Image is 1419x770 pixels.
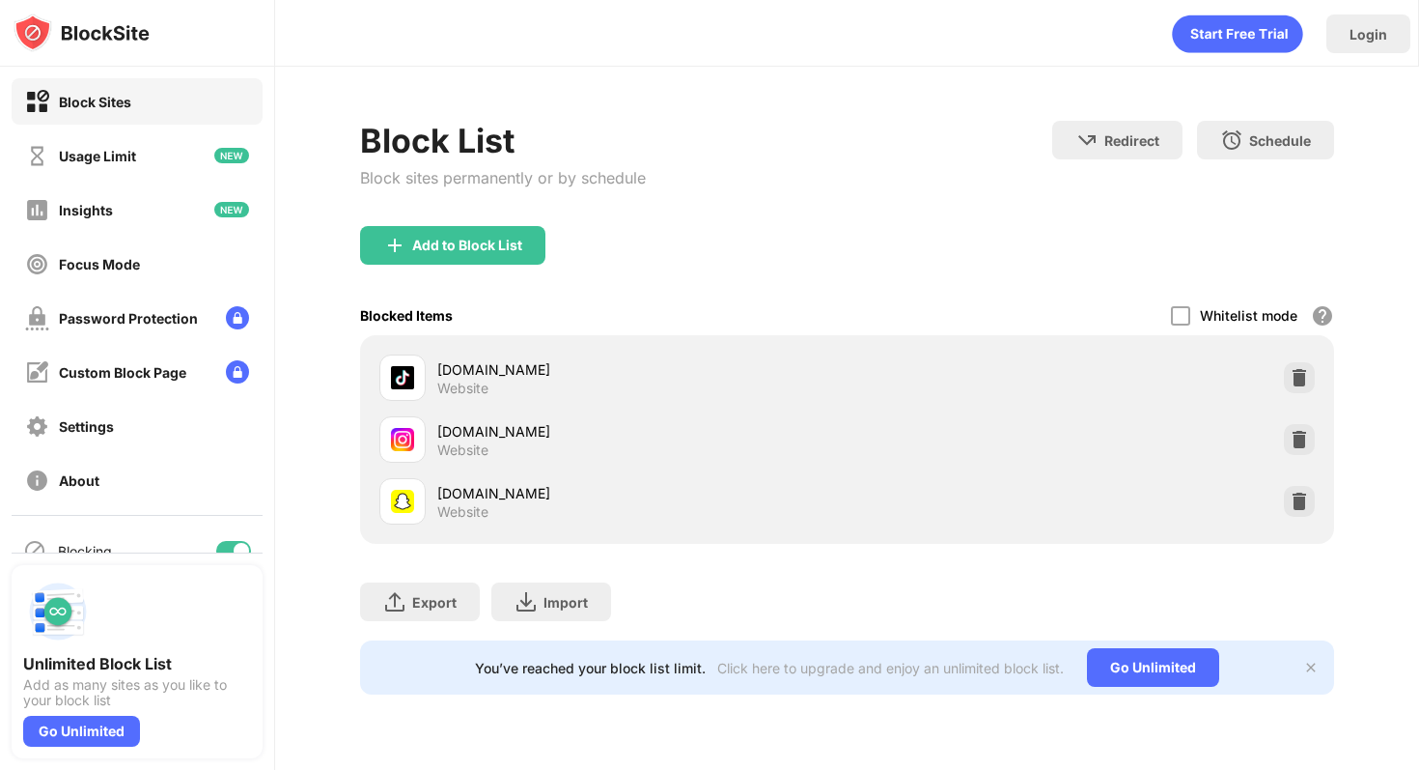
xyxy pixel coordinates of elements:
[59,256,140,272] div: Focus Mode
[59,202,113,218] div: Insights
[226,306,249,329] img: lock-menu.svg
[226,360,249,384] img: lock-menu.svg
[437,503,488,521] div: Website
[25,252,49,276] img: focus-off.svg
[14,14,150,52] img: logo-blocksite.svg
[437,442,488,459] div: Website
[59,310,198,327] div: Password Protection
[1172,14,1303,53] div: animation
[437,380,488,397] div: Website
[59,148,136,164] div: Usage Limit
[391,428,414,451] img: favicons
[59,364,186,381] div: Custom Block Page
[23,677,251,708] div: Add as many sites as you like to your block list
[23,716,140,747] div: Go Unlimited
[437,483,847,503] div: [DOMAIN_NAME]
[1104,132,1159,149] div: Redirect
[1249,132,1311,149] div: Schedule
[59,94,131,110] div: Block Sites
[543,594,588,611] div: Import
[25,198,49,222] img: insights-off.svg
[25,469,49,493] img: about-off.svg
[25,144,49,168] img: time-usage-off.svg
[59,472,99,489] div: About
[23,654,251,673] div: Unlimited Block List
[59,418,114,435] div: Settings
[25,360,49,385] img: customize-block-page-off.svg
[25,306,49,330] img: password-protection-off.svg
[437,421,847,442] div: [DOMAIN_NAME]
[1349,26,1387,43] div: Login
[391,490,414,513] img: favicons
[214,202,249,217] img: new-icon.svg
[412,594,457,611] div: Export
[1087,648,1219,687] div: Go Unlimited
[475,660,706,676] div: You’ve reached your block list limit.
[1303,660,1319,675] img: x-button.svg
[391,366,414,389] img: favicons
[717,660,1064,676] div: Click here to upgrade and enjoy an unlimited block list.
[23,539,46,562] img: blocking-icon.svg
[412,238,522,253] div: Add to Block List
[25,90,49,114] img: block-on.svg
[23,577,93,646] img: push-block-list.svg
[360,121,646,160] div: Block List
[360,168,646,187] div: Block sites permanently or by schedule
[25,414,49,439] img: settings-off.svg
[58,543,112,559] div: Blocking
[437,359,847,380] div: [DOMAIN_NAME]
[1200,307,1297,324] div: Whitelist mode
[214,148,249,163] img: new-icon.svg
[360,307,453,324] div: Blocked Items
